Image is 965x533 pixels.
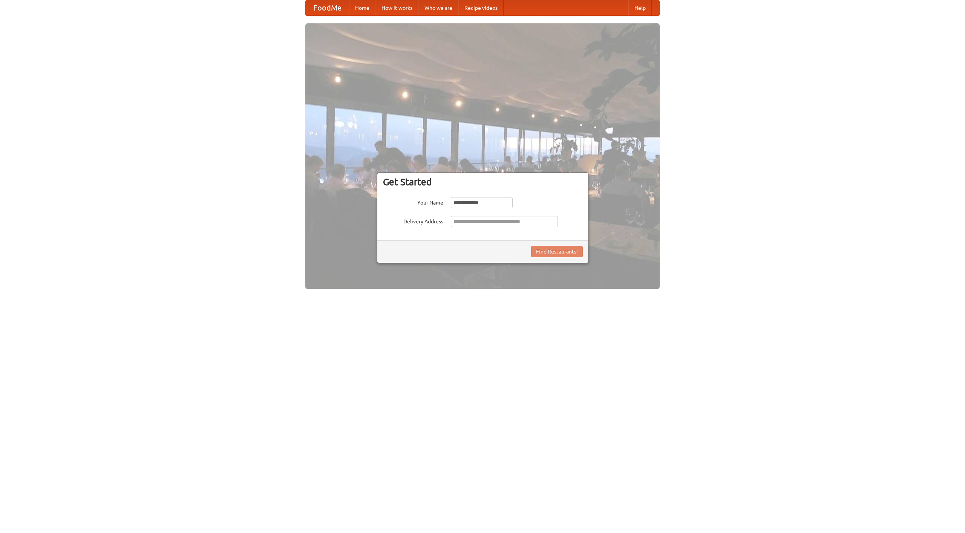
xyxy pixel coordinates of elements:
button: Find Restaurants! [531,246,583,257]
h3: Get Started [383,176,583,188]
label: Delivery Address [383,216,443,225]
a: Recipe videos [458,0,504,15]
a: Help [628,0,652,15]
a: Home [349,0,375,15]
a: Who we are [418,0,458,15]
label: Your Name [383,197,443,206]
a: How it works [375,0,418,15]
a: FoodMe [306,0,349,15]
